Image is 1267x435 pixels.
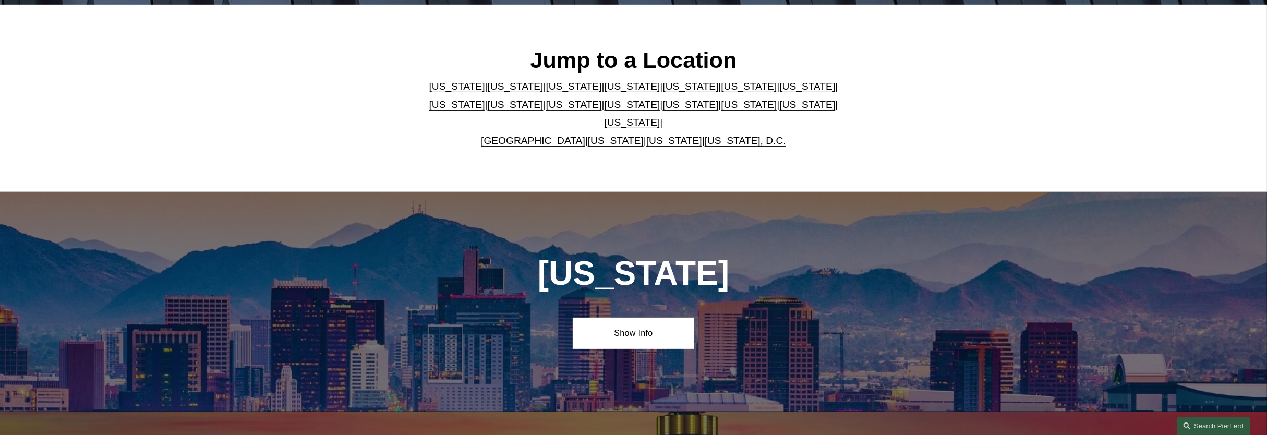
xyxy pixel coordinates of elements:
[605,81,660,92] a: [US_STATE]
[779,99,835,110] a: [US_STATE]
[429,81,485,92] a: [US_STATE]
[573,318,694,349] a: Show Info
[420,78,847,150] p: | | | | | | | | | | | | | | | | | |
[546,81,602,92] a: [US_STATE]
[488,81,544,92] a: [US_STATE]
[1177,417,1250,435] a: Search this site
[662,99,718,110] a: [US_STATE]
[605,117,660,128] a: [US_STATE]
[605,99,660,110] a: [US_STATE]
[488,99,544,110] a: [US_STATE]
[721,99,777,110] a: [US_STATE]
[646,135,702,146] a: [US_STATE]
[705,135,786,146] a: [US_STATE], D.C.
[420,46,847,74] h2: Jump to a Location
[588,135,644,146] a: [US_STATE]
[481,255,786,293] h1: [US_STATE]
[721,81,777,92] a: [US_STATE]
[546,99,602,110] a: [US_STATE]
[662,81,718,92] a: [US_STATE]
[481,135,585,146] a: [GEOGRAPHIC_DATA]
[779,81,835,92] a: [US_STATE]
[429,99,485,110] a: [US_STATE]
